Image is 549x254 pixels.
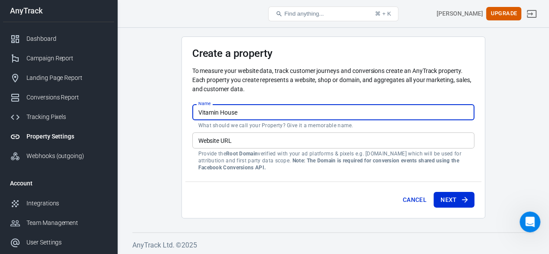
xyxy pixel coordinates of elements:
div: Property Settings [26,132,107,141]
div: Landing Page Report [26,73,107,82]
span: Find anything... [284,10,324,17]
strong: Root Domain [226,151,258,157]
a: Landing Page Report [3,68,114,88]
a: Tracking Pixels [3,107,114,127]
button: Cancel [399,192,430,208]
p: Provide the verified with your ad platforms & pixels e.g. [DOMAIN_NAME] which will be used for at... [198,150,468,171]
div: AnyTrack [3,7,114,15]
a: Campaign Report [3,49,114,68]
p: To measure your website data, track customer journeys and conversions create an AnyTrack property... [192,66,474,94]
a: Sign out [521,3,542,24]
a: Team Management [3,213,114,233]
button: Find anything...⌘ + K [268,7,398,21]
h3: Create a property [192,47,474,59]
a: Property Settings [3,127,114,146]
h6: AnyTrack Ltd. © 2025 [132,240,534,251]
button: Next [434,192,474,208]
a: Conversions Report [3,88,114,107]
li: Account [3,173,114,194]
div: Integrations [26,199,107,208]
input: example.com [192,132,474,148]
p: What should we call your Property? Give it a memorable name. [198,122,468,129]
a: Dashboard [3,29,114,49]
a: Integrations [3,194,114,213]
strong: Note: The Domain is required for conversion events shared using the Facebook Conversions API. [198,158,459,171]
div: Account id: reRdbIyZ [437,9,483,18]
div: Webhooks (outgoing) [26,152,107,161]
a: Webhooks (outgoing) [3,146,114,166]
iframe: Intercom live chat [519,211,540,232]
div: Conversions Report [26,93,107,102]
div: Team Management [26,218,107,228]
button: Upgrade [486,7,521,20]
div: ⌘ + K [375,10,391,17]
div: Dashboard [26,34,107,43]
a: User Settings [3,233,114,252]
label: Name [198,100,210,107]
input: Your Website Name [192,104,474,120]
div: Campaign Report [26,54,107,63]
div: User Settings [26,238,107,247]
div: Tracking Pixels [26,112,107,122]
